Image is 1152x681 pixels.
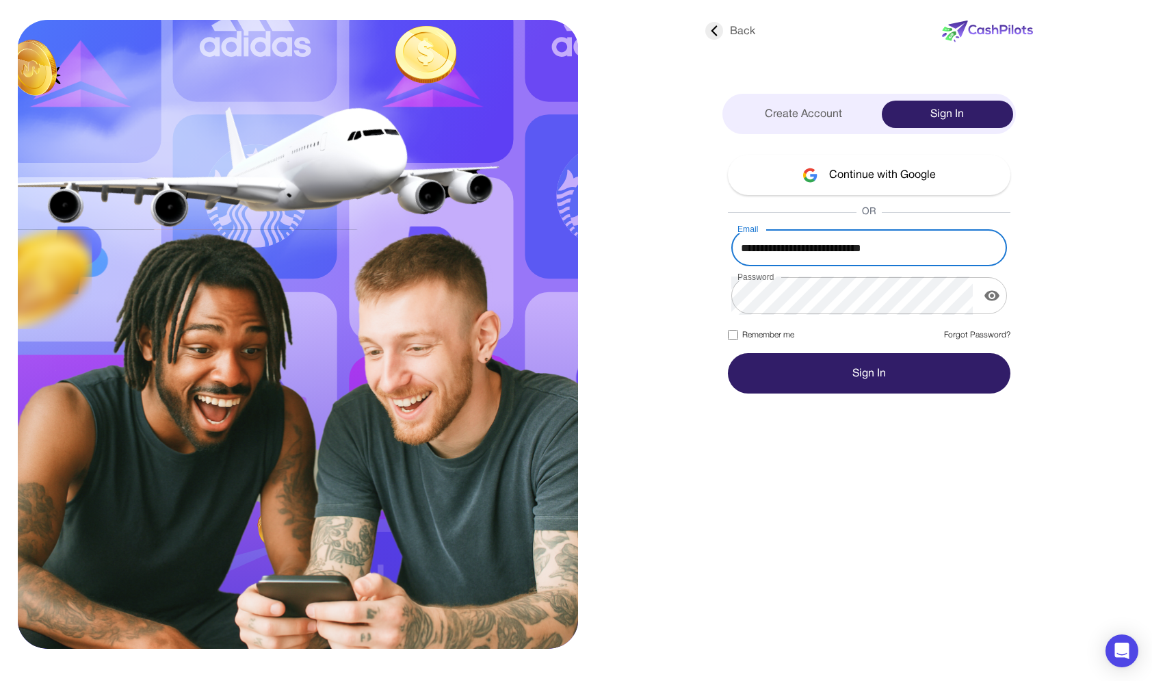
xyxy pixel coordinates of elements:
img: google-logo.svg [802,168,818,183]
div: Open Intercom Messenger [1105,634,1138,667]
div: Create Account [725,101,882,128]
button: display the password [978,282,1006,309]
button: Sign In [728,353,1010,394]
div: Back [705,23,755,40]
input: Remember me [728,330,738,340]
label: Email [737,223,759,235]
img: sing-in.svg [18,20,578,649]
div: Sign In [882,101,1014,128]
label: Password [737,271,774,283]
img: new-logo.svg [942,21,1033,42]
span: OR [856,205,882,219]
label: Remember me [728,329,794,342]
button: Continue with Google [728,155,1010,195]
a: Forgot Password? [944,329,1010,342]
